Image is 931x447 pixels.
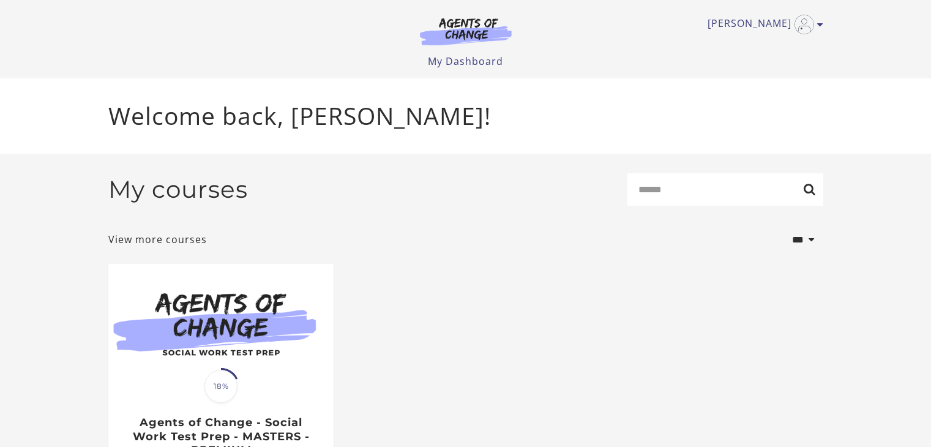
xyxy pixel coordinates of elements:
[204,370,237,403] span: 18%
[108,232,207,247] a: View more courses
[407,17,525,45] img: Agents of Change Logo
[108,98,823,134] p: Welcome back, [PERSON_NAME]!
[428,54,503,68] a: My Dashboard
[708,15,817,34] a: Toggle menu
[108,175,248,204] h2: My courses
